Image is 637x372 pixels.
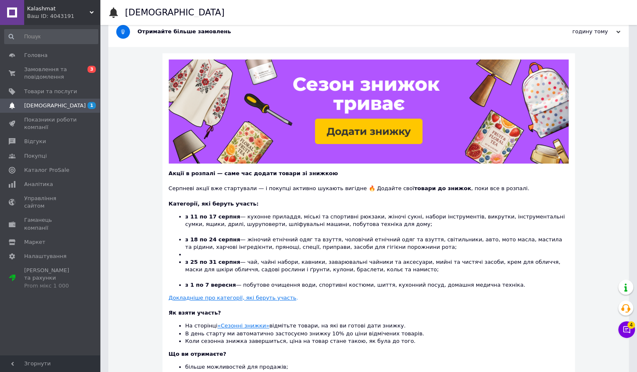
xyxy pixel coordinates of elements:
[618,321,635,338] button: Чат з покупцем4
[627,321,635,329] span: 4
[24,138,46,145] span: Відгуки
[27,12,100,20] div: Ваш ID: 4043191
[24,52,47,59] span: Головна
[24,238,45,246] span: Маркет
[24,116,77,131] span: Показники роботи компанії
[24,152,47,160] span: Покупці
[24,181,53,188] span: Аналітика
[169,177,569,192] div: Серпневі акції вже стартували — і покупці активно шукають вигідне 🔥 Додайте свої , поки все в роз...
[185,213,569,236] li: — кухонне приладдя, міські та спортивні рюкзаки, жіночі сукні, набори інструментів, викрутки, інс...
[27,5,90,12] span: Kalashmat
[24,102,86,109] span: [DEMOGRAPHIC_DATA]
[185,236,569,251] li: — жіночий етнічний одяг та взуття, чоловічий етнічний одяг та взуття, світильники, авто, мото мас...
[169,295,298,301] a: Докладніше про категорії, які беруть участь.
[169,170,338,176] b: Акції в розпалі — саме час додати товари зі знижкою
[4,29,98,44] input: Пошук
[169,310,221,316] b: Як взяти участь?
[185,322,569,330] li: На сторінці відмітьте товари, на які ви готові дати знижку.
[169,201,259,207] b: Категорії, які беруть участь:
[87,102,96,109] span: 1
[185,363,569,371] li: більше можливостей для продажів;
[185,337,569,345] li: Коли сезонна знижка завершиться, ціна на товар стане такою, як була до того.
[24,66,77,81] span: Замовлення та повідомлення
[24,88,77,95] span: Товари та послуги
[185,258,569,281] li: — чай, чайні набори, кавники, заварювальні чайники та аксесуари, мийні та чистячі засоби, крем дл...
[185,281,569,289] li: — побутове очищення води, спортивні костюми, шиття, кухонний посуд, домашня медична техніка.
[24,216,77,231] span: Гаманець компанії
[185,330,569,337] li: В день старту ми автоматично застосуємо знижку 10% до ціни відмічених товарів.
[137,28,537,35] div: Отримайте більше замовлень
[169,351,226,357] b: Що ви отримаєте?
[87,66,96,73] span: 3
[24,166,69,174] span: Каталог ProSale
[169,295,297,301] u: Докладніше про категорії, які беруть участь
[537,28,620,35] div: годину тому
[414,185,471,191] b: товари до знижок
[185,282,236,288] b: з 1 по 7 вересня
[24,267,77,290] span: [PERSON_NAME] та рахунки
[217,322,269,329] a: «Сезонні знижки»
[24,195,77,210] span: Управління сайтом
[185,259,240,265] b: з 25 по 31 серпня
[125,7,225,17] h1: [DEMOGRAPHIC_DATA]
[24,282,77,290] div: Prom мікс 1 000
[185,236,240,243] b: з 18 по 24 серпня
[24,253,67,260] span: Налаштування
[185,213,240,220] b: з 11 по 17 серпня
